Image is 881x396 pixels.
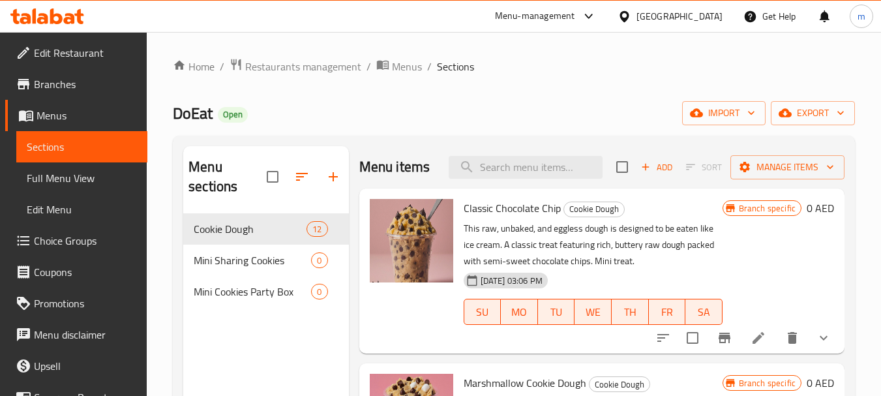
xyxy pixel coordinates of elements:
[318,161,349,192] button: Add section
[678,157,730,177] span: Select section first
[5,100,147,131] a: Menus
[307,223,327,236] span: 12
[312,286,327,298] span: 0
[370,199,453,282] img: Classic Chocolate Chip
[34,327,137,343] span: Menu disclaimer
[183,213,348,245] div: Cookie Dough12
[34,264,137,280] span: Coupons
[682,101,766,125] button: import
[475,275,548,287] span: [DATE] 03:06 PM
[173,99,213,128] span: DoEat
[27,170,137,186] span: Full Menu View
[183,245,348,276] div: Mini Sharing Cookies0
[691,303,717,322] span: SA
[685,299,723,325] button: SA
[173,58,855,75] nav: breadcrumb
[194,284,311,299] span: Mini Cookies Party Box
[173,59,215,74] a: Home
[858,9,865,23] span: m
[612,299,649,325] button: TH
[366,59,371,74] li: /
[312,254,327,267] span: 0
[27,202,137,217] span: Edit Menu
[427,59,432,74] li: /
[636,157,678,177] span: Add item
[639,160,674,175] span: Add
[771,101,855,125] button: export
[34,76,137,92] span: Branches
[506,303,533,322] span: MO
[34,45,137,61] span: Edit Restaurant
[311,252,327,268] div: items
[183,208,348,312] nav: Menu sections
[183,276,348,307] div: Mini Cookies Party Box0
[5,319,147,350] a: Menu disclaimer
[649,299,686,325] button: FR
[464,373,586,393] span: Marshmallow Cookie Dough
[37,108,137,123] span: Menus
[590,377,650,392] span: Cookie Dough
[575,299,612,325] button: WE
[194,221,306,237] span: Cookie Dough
[636,9,723,23] div: [GEOGRAPHIC_DATA]
[5,256,147,288] a: Coupons
[34,296,137,311] span: Promotions
[245,59,361,74] span: Restaurants management
[816,330,831,346] svg: Show Choices
[34,358,137,374] span: Upsell
[16,162,147,194] a: Full Menu View
[464,299,501,325] button: SU
[679,324,706,352] span: Select to update
[359,157,430,177] h2: Menu items
[306,221,327,237] div: items
[734,377,801,389] span: Branch specific
[781,105,844,121] span: export
[5,69,147,100] a: Branches
[286,161,318,192] span: Sort sections
[636,157,678,177] button: Add
[464,198,561,218] span: Classic Chocolate Chip
[777,322,808,354] button: delete
[564,202,624,217] span: Cookie Dough
[34,233,137,249] span: Choice Groups
[807,199,834,217] h6: 0 AED
[589,376,650,392] div: Cookie Dough
[617,303,644,322] span: TH
[734,202,801,215] span: Branch specific
[5,350,147,382] a: Upsell
[437,59,474,74] span: Sections
[220,59,224,74] li: /
[218,109,248,120] span: Open
[543,303,570,322] span: TU
[449,156,603,179] input: search
[16,131,147,162] a: Sections
[654,303,681,322] span: FR
[27,139,137,155] span: Sections
[230,58,361,75] a: Restaurants management
[464,221,723,269] p: This raw, unbaked, and eggless dough is designed to be eaten like ice cream. A classic treat feat...
[194,252,311,268] span: Mini Sharing Cookies
[580,303,606,322] span: WE
[538,299,575,325] button: TU
[741,159,834,175] span: Manage items
[807,374,834,392] h6: 0 AED
[5,37,147,69] a: Edit Restaurant
[16,194,147,225] a: Edit Menu
[563,202,625,217] div: Cookie Dough
[495,8,575,24] div: Menu-management
[218,107,248,123] div: Open
[188,157,266,196] h2: Menu sections
[501,299,538,325] button: MO
[259,163,286,190] span: Select all sections
[5,225,147,256] a: Choice Groups
[648,322,679,354] button: sort-choices
[470,303,496,322] span: SU
[5,288,147,319] a: Promotions
[693,105,755,121] span: import
[709,322,740,354] button: Branch-specific-item
[808,322,839,354] button: show more
[608,153,636,181] span: Select section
